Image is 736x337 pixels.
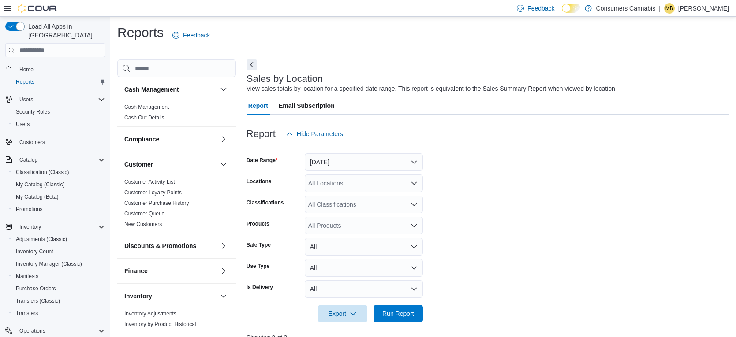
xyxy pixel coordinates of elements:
[117,177,236,233] div: Customer
[124,178,175,185] span: Customer Activity List
[124,189,182,196] span: Customer Loyalty Points
[2,154,108,166] button: Catalog
[12,179,68,190] a: My Catalog (Classic)
[124,292,152,300] h3: Inventory
[218,134,229,144] button: Compliance
[16,248,53,255] span: Inventory Count
[2,325,108,337] button: Operations
[124,85,179,94] h3: Cash Management
[124,311,176,317] a: Inventory Adjustments
[9,282,108,295] button: Purchase Orders
[562,4,580,13] input: Dark Mode
[124,160,217,169] button: Customer
[12,234,105,244] span: Adjustments (Classic)
[318,305,367,322] button: Export
[218,291,229,301] button: Inventory
[12,259,105,269] span: Inventory Manager (Classic)
[12,119,33,130] a: Users
[305,280,423,298] button: All
[16,285,56,292] span: Purchase Orders
[19,66,34,73] span: Home
[247,199,284,206] label: Classifications
[12,179,105,190] span: My Catalog (Classic)
[124,241,196,250] h3: Discounts & Promotions
[124,211,164,217] a: Customer Queue
[117,102,236,126] div: Cash Management
[16,137,105,148] span: Customers
[12,246,57,257] a: Inventory Count
[247,263,269,270] label: Use Type
[9,307,108,319] button: Transfers
[596,3,656,14] p: Consumers Cannabis
[124,292,217,300] button: Inventory
[124,189,182,196] a: Customer Loyalty Points
[124,221,162,227] a: New Customers
[124,200,189,207] span: Customer Purchase History
[283,125,347,143] button: Hide Parameters
[323,305,362,322] span: Export
[9,258,108,270] button: Inventory Manager (Classic)
[19,96,33,103] span: Users
[12,167,73,178] a: Classification (Classic)
[16,310,38,317] span: Transfers
[124,179,175,185] a: Customer Activity List
[2,221,108,233] button: Inventory
[124,267,217,275] button: Finance
[12,192,62,202] a: My Catalog (Beta)
[247,59,257,70] button: Next
[9,106,108,118] button: Security Roles
[411,222,418,229] button: Open list of options
[16,260,82,267] span: Inventory Manager (Classic)
[12,107,105,117] span: Security Roles
[16,326,105,336] span: Operations
[247,284,273,291] label: Is Delivery
[124,321,196,327] a: Inventory by Product Historical
[16,137,49,148] a: Customers
[124,104,169,110] a: Cash Management
[124,267,148,275] h3: Finance
[247,84,617,93] div: View sales totals by location for a specified date range. This report is equivalent to the Sales ...
[124,114,164,121] span: Cash Out Details
[665,3,673,14] span: MB
[411,201,418,208] button: Open list of options
[2,93,108,106] button: Users
[9,178,108,191] button: My Catalog (Classic)
[9,295,108,307] button: Transfers (Classic)
[16,155,105,165] span: Catalog
[16,273,38,280] span: Manifests
[124,104,169,111] span: Cash Management
[218,84,229,95] button: Cash Management
[12,259,86,269] a: Inventory Manager (Classic)
[19,327,45,334] span: Operations
[16,326,49,336] button: Operations
[25,22,105,40] span: Load All Apps in [GEOGRAPHIC_DATA]
[2,63,108,75] button: Home
[12,246,105,257] span: Inventory Count
[9,270,108,282] button: Manifests
[16,155,41,165] button: Catalog
[218,266,229,276] button: Finance
[12,271,42,281] a: Manifests
[12,283,105,294] span: Purchase Orders
[12,77,105,87] span: Reports
[305,238,423,256] button: All
[9,166,108,178] button: Classification (Classic)
[247,241,271,248] label: Sale Type
[124,241,217,250] button: Discounts & Promotions
[16,181,65,188] span: My Catalog (Classic)
[9,76,108,88] button: Reports
[9,191,108,203] button: My Catalog (Beta)
[12,234,71,244] a: Adjustments (Classic)
[12,204,46,215] a: Promotions
[124,321,196,328] span: Inventory by Product Historical
[16,222,45,232] button: Inventory
[374,305,423,322] button: Run Report
[305,153,423,171] button: [DATE]
[16,297,60,304] span: Transfers (Classic)
[247,157,278,164] label: Date Range
[218,159,229,170] button: Customer
[16,222,105,232] span: Inventory
[678,3,729,14] p: [PERSON_NAME]
[124,135,217,144] button: Compliance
